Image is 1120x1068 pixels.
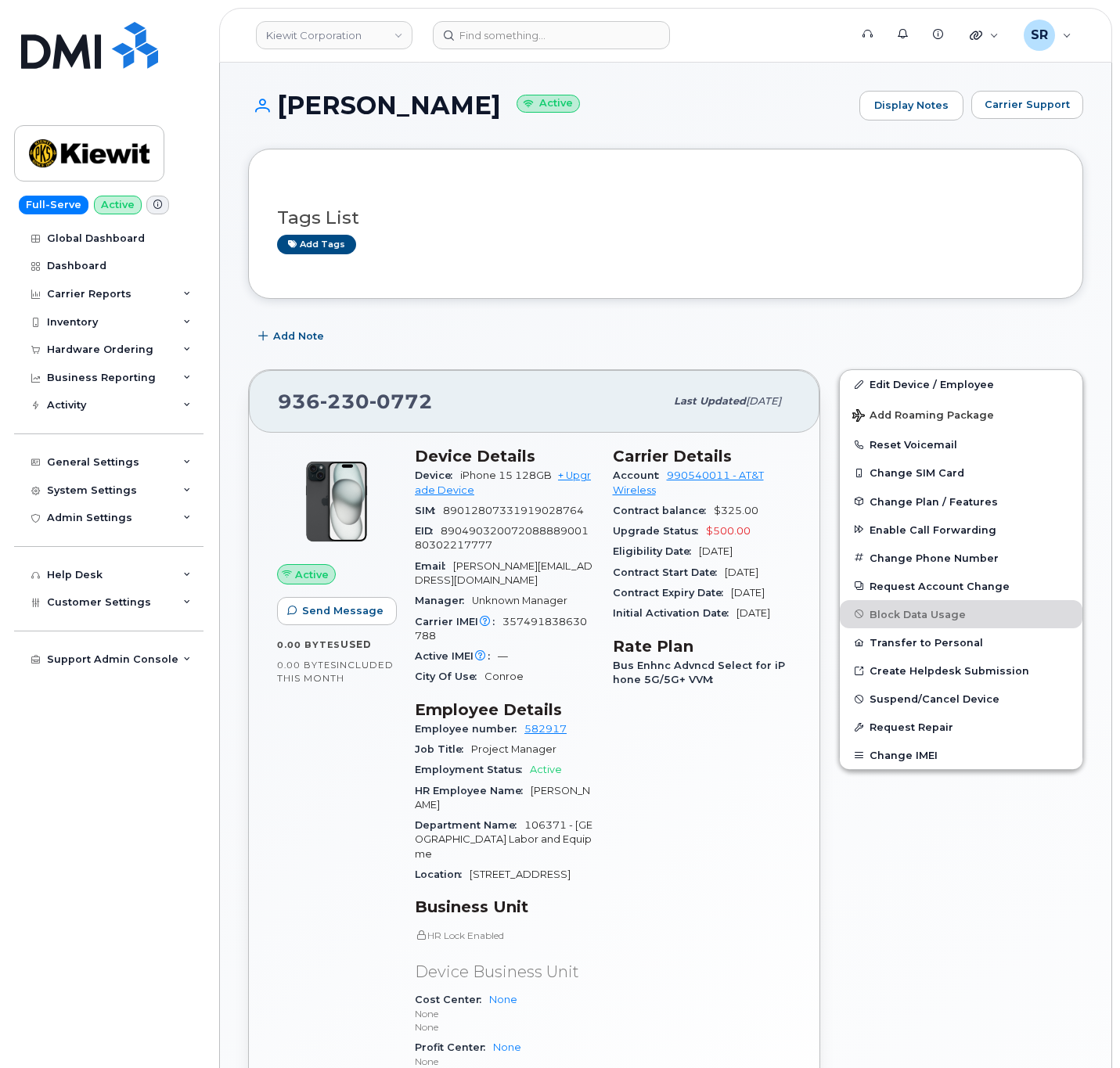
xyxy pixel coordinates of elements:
[415,525,441,537] span: EID
[415,616,587,642] span: 357491838630788
[840,741,1082,769] button: Change IMEI
[415,447,594,466] h3: Device Details
[415,1007,594,1020] p: None
[613,587,731,599] span: Contract Expiry Date
[1052,1000,1108,1056] iframe: Messenger Launcher
[736,607,770,619] span: [DATE]
[277,208,1054,228] h3: Tags List
[443,505,584,516] span: 89012807331919028764
[415,700,594,719] h3: Employee Details
[415,785,590,811] span: [PERSON_NAME]
[415,469,591,495] a: + Upgrade Device
[971,91,1083,119] button: Carrier Support
[415,723,524,735] span: Employee number
[699,545,733,557] span: [DATE]
[731,587,765,599] span: [DATE]
[840,370,1082,398] a: Edit Device / Employee
[415,560,453,572] span: Email
[415,994,489,1005] span: Cost Center
[415,897,594,916] h3: Business Unit
[840,713,1082,741] button: Request Repair
[290,455,384,548] img: iPhone_15_Black.png
[415,671,484,682] span: City Of Use
[840,600,1082,628] button: Block Data Usage
[295,567,329,582] span: Active
[985,97,1070,112] span: Carrier Support
[302,603,384,618] span: Send Message
[613,607,736,619] span: Initial Activation Date
[870,495,998,507] span: Change Plan / Features
[840,430,1082,458] button: Reset Voicemail
[415,595,472,606] span: Manager
[613,566,725,578] span: Contract Start Date
[840,628,1082,656] button: Transfer to Personal
[277,235,356,254] a: Add tags
[613,545,699,557] span: Eligibility Date
[248,92,852,119] h1: [PERSON_NAME]
[484,671,524,682] span: Conroe
[471,743,556,755] span: Project Manager
[415,819,592,860] span: 106371 - [GEOGRAPHIC_DATA] Labor and Equipme
[415,525,589,551] span: 89049032007208888900180302217777
[489,994,517,1005] a: None
[415,505,443,516] span: SIM
[369,390,433,413] span: 0772
[613,447,792,466] h3: Carrier Details
[415,1055,594,1068] p: None
[870,693,999,705] span: Suspend/Cancel Device
[613,637,792,656] h3: Rate Plan
[415,469,460,481] span: Device
[840,398,1082,430] button: Add Roaming Package
[415,650,498,662] span: Active IMEI
[524,723,567,735] a: 582917
[273,329,324,343] span: Add Note
[320,390,369,413] span: 230
[859,91,963,120] a: Display Notes
[725,566,758,578] span: [DATE]
[840,458,1082,487] button: Change SIM Card
[415,743,471,755] span: Job Title
[415,560,592,586] span: [PERSON_NAME][EMAIL_ADDRESS][DOMAIN_NAME]
[498,650,508,662] span: —
[517,95,580,113] small: Active
[277,660,337,671] span: 0.00 Bytes
[530,764,562,775] span: Active
[415,929,594,942] p: HR Lock Enabled
[415,1041,493,1053] span: Profit Center
[415,785,531,797] span: HR Employee Name
[472,595,567,606] span: Unknown Manager
[870,523,996,535] span: Enable Call Forwarding
[746,395,781,407] span: [DATE]
[840,572,1082,600] button: Request Account Change
[840,656,1082,685] a: Create Helpdesk Submission
[470,868,571,880] span: [STREET_ADDRESS]
[840,544,1082,572] button: Change Phone Number
[714,505,758,516] span: $325.00
[415,819,524,831] span: Department Name
[840,685,1082,713] button: Suspend/Cancel Device
[674,395,746,407] span: Last updated
[415,1020,594,1034] p: None
[278,390,433,413] span: 936
[415,868,470,880] span: Location
[248,322,337,351] button: Add Note
[415,961,594,983] p: Device Business Unit
[415,616,502,627] span: Carrier IMEI
[840,487,1082,516] button: Change Plan / Features
[493,1041,521,1053] a: None
[340,638,372,650] span: used
[460,469,552,481] span: iPhone 15 128GB
[852,409,994,424] span: Add Roaming Package
[613,660,785,685] span: Bus Enhnc Advncd Select for iPhone 5G/5G+ VVM
[706,525,751,537] span: $500.00
[613,469,667,481] span: Account
[840,516,1082,544] button: Enable Call Forwarding
[613,505,714,516] span: Contract balance
[613,469,764,495] a: 990540011 - AT&T Wireless
[415,764,530,775] span: Employment Status
[277,597,397,625] button: Send Message
[277,639,340,650] span: 0.00 Bytes
[613,525,706,537] span: Upgrade Status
